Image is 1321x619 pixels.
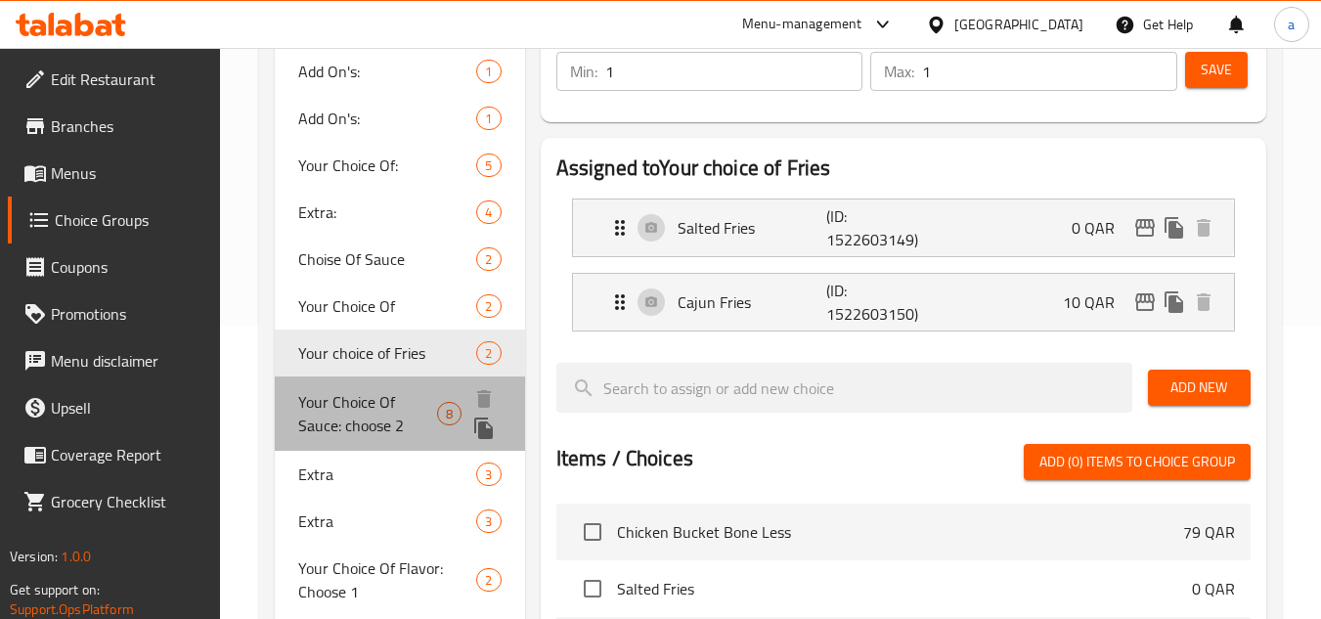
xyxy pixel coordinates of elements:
[556,154,1251,183] h2: Assigned to Your choice of Fries
[477,344,500,363] span: 2
[469,384,499,414] button: delete
[10,544,58,569] span: Version:
[8,478,221,525] a: Grocery Checklist
[51,67,205,91] span: Edit Restaurant
[1160,213,1189,243] button: duplicate
[954,14,1083,35] div: [GEOGRAPHIC_DATA]
[573,274,1234,331] div: Expand
[298,463,476,486] span: Extra
[8,384,221,431] a: Upsell
[298,247,476,271] span: Choise Of Sauce
[477,512,500,531] span: 3
[884,60,914,83] p: Max:
[298,390,437,437] span: Your Choice Of Sauce: choose 2
[477,63,500,81] span: 1
[1024,444,1251,480] button: Add (0) items to choice group
[1130,213,1160,243] button: edit
[298,154,476,177] span: Your Choice Of:
[477,297,500,316] span: 2
[275,376,524,451] div: Your Choice Of Sauce: choose 28deleteduplicate
[477,203,500,222] span: 4
[298,60,476,83] span: Add On's:
[476,568,501,592] div: Choices
[51,161,205,185] span: Menus
[1189,213,1218,243] button: delete
[8,56,221,103] a: Edit Restaurant
[298,200,476,224] span: Extra:
[742,13,862,36] div: Menu-management
[572,568,613,609] span: Select choice
[51,349,205,373] span: Menu disclaimer
[8,337,221,384] a: Menu disclaimer
[1148,370,1251,406] button: Add New
[8,197,221,243] a: Choice Groups
[617,577,1192,600] span: Salted Fries
[298,294,476,318] span: Your Choice Of
[8,431,221,478] a: Coverage Report
[556,363,1132,413] input: search
[438,405,461,423] span: 8
[556,444,693,473] h2: Items / Choices
[678,290,827,314] p: Cajun Fries
[469,414,499,443] button: duplicate
[275,330,524,376] div: Your choice of Fries2
[275,451,524,498] div: Extra3
[476,294,501,318] div: Choices
[1185,52,1248,88] button: Save
[298,556,476,603] span: Your Choice Of Flavor: Choose 1
[51,114,205,138] span: Branches
[275,142,524,189] div: Your Choice Of:5
[51,490,205,513] span: Grocery Checklist
[476,60,501,83] div: Choices
[55,208,205,232] span: Choice Groups
[556,265,1251,339] li: Expand
[8,103,221,150] a: Branches
[51,443,205,466] span: Coverage Report
[1130,287,1160,317] button: edit
[275,545,524,615] div: Your Choice Of Flavor: Choose 12
[826,204,926,251] p: (ID: 1522603149)
[1039,450,1235,474] span: Add (0) items to choice group
[61,544,91,569] span: 1.0.0
[477,571,500,590] span: 2
[1164,376,1235,400] span: Add New
[51,302,205,326] span: Promotions
[1189,287,1218,317] button: delete
[275,283,524,330] div: Your Choice Of2
[275,48,524,95] div: Add On's:1
[1072,216,1130,240] p: 0 QAR
[476,509,501,533] div: Choices
[10,577,100,602] span: Get support on:
[298,341,476,365] span: Your choice of Fries
[51,255,205,279] span: Coupons
[1201,58,1232,82] span: Save
[275,95,524,142] div: Add On's:1
[51,396,205,420] span: Upsell
[556,191,1251,265] li: Expand
[275,498,524,545] div: Extra3
[1288,14,1295,35] span: a
[477,110,500,128] span: 1
[570,60,597,83] p: Min:
[298,509,476,533] span: Extra
[1192,577,1235,600] p: 0 QAR
[476,200,501,224] div: Choices
[477,250,500,269] span: 2
[477,465,500,484] span: 3
[437,402,462,425] div: Choices
[476,107,501,130] div: Choices
[275,189,524,236] div: Extra:4
[8,243,221,290] a: Coupons
[476,154,501,177] div: Choices
[1183,520,1235,544] p: 79 QAR
[826,279,926,326] p: (ID: 1522603150)
[476,341,501,365] div: Choices
[1160,287,1189,317] button: duplicate
[572,511,613,553] span: Select choice
[298,107,476,130] span: Add On's:
[678,216,827,240] p: Salted Fries
[8,290,221,337] a: Promotions
[8,150,221,197] a: Menus
[617,520,1183,544] span: Chicken Bucket Bone Less
[275,236,524,283] div: Choise Of Sauce2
